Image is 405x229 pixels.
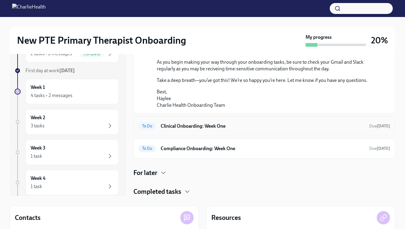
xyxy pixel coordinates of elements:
[31,183,42,190] div: 1 task
[139,124,156,128] span: To Do
[15,67,119,74] a: First day at work[DATE]
[15,140,119,165] a: Week 31 task
[157,59,380,72] p: As you begin making your way through your onboarding tasks, be sure to check your Gmail and Slack...
[133,187,181,196] h4: Completed tasks
[139,146,156,151] span: To Do
[157,77,380,84] p: Take a deep breath—you’ve got this! We’re so happy you’re here. Let me know if you have any quest...
[369,146,390,151] span: Due
[133,168,395,177] div: For later
[161,145,364,152] h6: Compliance Onboarding: Week One
[15,79,119,104] a: Week 14 tasks • 2 messages
[306,34,332,41] strong: My progress
[139,121,390,131] a: To DoClinical Onboarding: Week OneDue[DATE]
[377,123,390,129] strong: [DATE]
[161,123,364,130] h6: Clinical Onboarding: Week One
[31,84,45,91] h6: Week 1
[25,68,75,73] span: First day at work
[31,123,45,129] div: 3 tasks
[31,153,42,160] div: 1 task
[59,68,75,73] strong: [DATE]
[31,92,72,99] div: 4 tasks • 2 messages
[157,89,380,109] p: Best, Haylee Charlie Health Onboarding Team
[15,213,41,222] h4: Contacts
[15,170,119,195] a: Week 41 task
[31,175,45,182] h6: Week 4
[31,114,45,121] h6: Week 2
[369,123,390,129] span: October 11th, 2025 10:00
[369,123,390,129] span: Due
[211,213,241,222] h4: Resources
[15,109,119,135] a: Week 23 tasks
[369,146,390,151] span: October 11th, 2025 10:00
[17,34,186,46] h2: New PTE Primary Therapist Onboarding
[139,144,390,153] a: To DoCompliance Onboarding: Week OneDue[DATE]
[133,187,395,196] div: Completed tasks
[133,168,157,177] h4: For later
[377,146,390,151] strong: [DATE]
[31,145,45,151] h6: Week 3
[12,4,46,13] img: CharlieHealth
[371,35,388,46] h3: 20%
